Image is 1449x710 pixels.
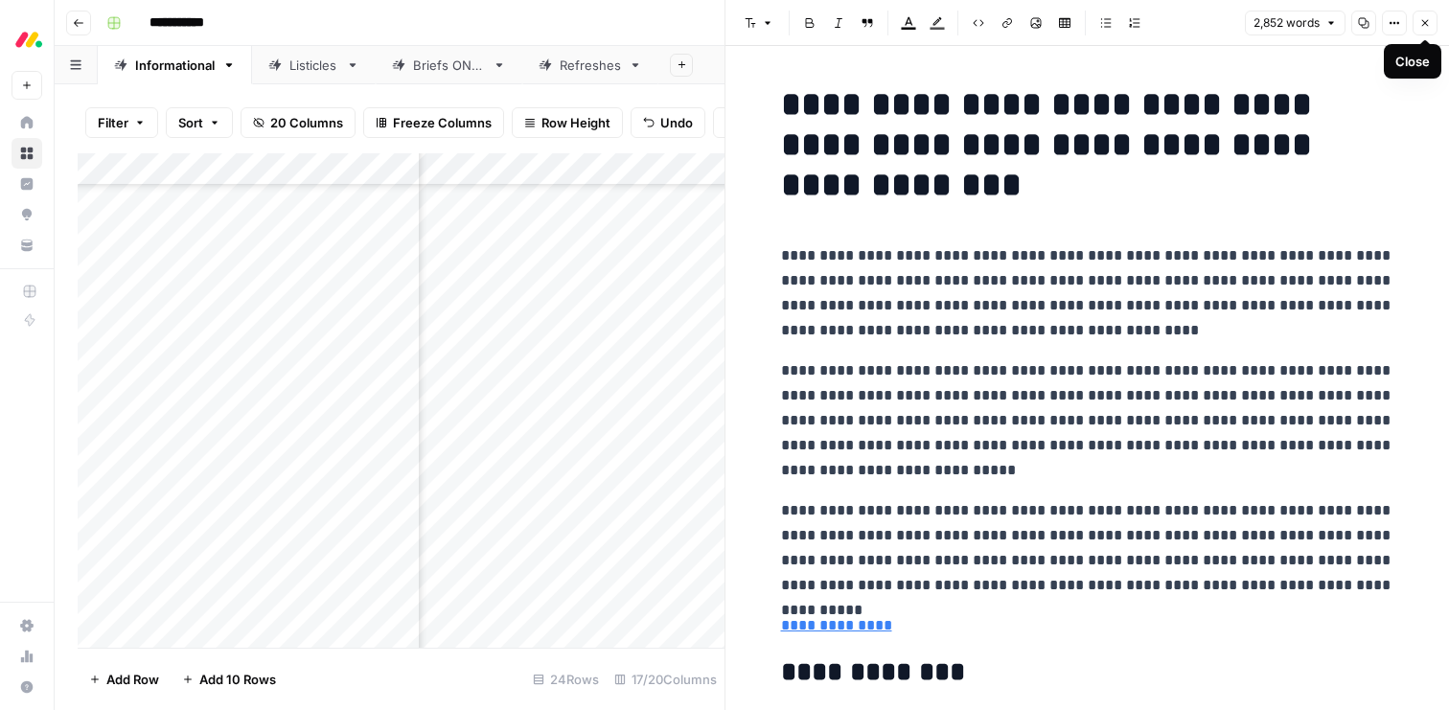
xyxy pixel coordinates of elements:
button: Workspace: Monday.com [11,15,42,63]
span: Freeze Columns [393,113,492,132]
span: Filter [98,113,128,132]
a: Browse [11,138,42,169]
button: Row Height [512,107,623,138]
button: Sort [166,107,233,138]
div: 24 Rows [525,664,607,695]
div: Listicles [289,56,338,75]
span: Sort [178,113,203,132]
div: 17/20 Columns [607,664,724,695]
a: Opportunities [11,199,42,230]
a: Home [11,107,42,138]
div: Informational [135,56,215,75]
a: Your Data [11,230,42,261]
button: 2,852 words [1245,11,1345,35]
img: Monday.com Logo [11,22,46,57]
a: Briefs ONLY [376,46,522,84]
a: Settings [11,610,42,641]
div: Refreshes [560,56,621,75]
button: Add Row [78,664,171,695]
span: Undo [660,113,693,132]
button: Freeze Columns [363,107,504,138]
span: 2,852 words [1253,14,1320,32]
button: Undo [631,107,705,138]
span: Add 10 Rows [199,670,276,689]
a: Refreshes [522,46,658,84]
a: Informational [98,46,252,84]
span: Row Height [541,113,610,132]
span: 20 Columns [270,113,343,132]
button: Filter [85,107,158,138]
a: Insights [11,169,42,199]
a: Listicles [252,46,376,84]
button: Add 10 Rows [171,664,287,695]
span: Add Row [106,670,159,689]
button: Help + Support [11,672,42,702]
div: Briefs ONLY [413,56,485,75]
a: Usage [11,641,42,672]
button: 20 Columns [241,107,356,138]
